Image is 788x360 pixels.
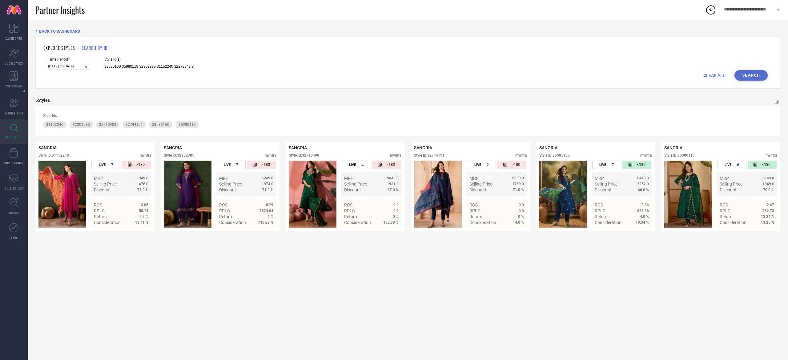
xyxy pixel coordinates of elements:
[219,208,230,213] span: RPLC
[349,163,356,167] span: LIVE
[164,145,182,150] span: SANGRIA
[519,209,524,213] span: 0.0
[139,209,148,213] span: 50.14
[344,220,371,225] span: Consideration
[6,84,22,88] span: WORKSPACE
[219,214,232,219] span: Return
[5,61,23,66] span: SCORECARDS
[247,161,276,169] div: Number of days since the style was first listed on the platform
[126,122,143,127] span: 32744191
[43,45,75,51] h1: EXPLORE STYLES
[219,220,246,225] span: Consideration
[636,220,649,225] span: 19.34 %
[385,231,399,236] span: Details
[512,176,524,180] span: 6099.0
[637,162,645,167] span: <180
[94,220,121,225] span: Consideration
[387,176,399,180] span: 5849.0
[99,163,106,167] span: LIVE
[289,153,319,158] div: Style ID: 32710408
[763,188,774,192] span: 70.0 %
[344,214,357,219] span: Return
[128,231,148,236] a: Details
[82,45,107,51] h1: SEARCH BY ID
[46,122,63,127] span: 31152240
[737,162,739,167] span: 6
[94,208,105,213] span: RPLC
[140,153,151,158] div: myntra
[720,187,737,192] span: Discount
[383,220,399,225] span: 102.99 %
[595,214,608,219] span: Return
[344,208,355,213] span: RPLC
[703,73,725,78] span: CLEAR ALL
[388,188,399,192] span: 67.0 %
[720,176,729,181] span: MRP
[39,29,80,34] span: BACK TO DASHBOARD
[265,153,276,158] div: myntra
[539,145,557,150] span: SANGRIA
[762,182,774,186] span: 1849.0
[137,176,148,180] span: 1949.0
[152,122,169,127] span: 33585160
[393,214,399,219] span: 0 %
[289,145,307,150] span: SANGRIA
[35,29,780,34] div: Back TO Dashboard
[762,176,774,180] span: 6149.0
[539,161,587,228] div: Click to view image
[91,161,120,169] div: Number of days the style has been live on the platform
[637,182,649,186] span: 2252.0
[372,161,401,169] div: Number of days since the style was first listed on the platform
[35,98,50,103] div: 6 Styles
[379,231,399,236] a: Details
[720,202,728,207] span: ROS
[640,153,652,158] div: myntra
[469,208,480,213] span: RPLC
[38,145,57,150] span: SANGRIA
[539,153,570,158] div: Style ID: 33585160
[761,220,774,225] span: 13.25 %
[595,182,617,186] span: Selling Price
[262,188,273,192] span: 71.0 %
[622,161,651,169] div: Number of days since the style was first listed on the platform
[474,163,481,167] span: LIVE
[487,162,489,167] span: 2
[717,161,746,169] div: Number of days the style has been live on the platform
[344,182,367,186] span: Selling Price
[734,70,768,81] button: Search
[595,208,605,213] span: RPLC
[224,163,231,167] span: LIVE
[135,231,148,236] span: Details
[141,203,148,207] span: 3.86
[35,4,85,16] span: Partner Insights
[664,145,682,150] span: SANGRIA
[342,161,371,169] div: Number of days the style has been live on the platform
[720,208,730,213] span: RPLC
[760,231,774,236] span: Details
[262,176,273,180] span: 6249.0
[767,203,774,207] span: 2.67
[38,161,86,228] div: Click to view image
[266,203,273,207] span: 0.29
[467,161,496,169] div: Number of days the style has been live on the platform
[289,161,336,228] img: Style preview image
[5,111,23,115] span: SUGGESTIONS
[164,161,211,228] div: Click to view image
[253,231,273,236] a: Details
[664,161,712,228] div: Click to view image
[48,57,90,62] span: Time Period*
[104,57,194,62] span: Style Id(s)
[5,186,23,190] span: COLLECTIONS
[43,114,773,118] div: Style Ids
[512,162,520,167] span: >180
[469,182,492,186] span: Selling Price
[705,4,716,15] div: Open download list
[720,182,742,186] span: Selling Price
[4,161,23,165] span: CDC INSIGHTS
[513,220,524,225] span: 14.0 %
[664,153,695,158] div: Style ID: 35980119
[219,187,236,192] span: Discount
[748,161,777,169] div: Number of days since the style was first listed on the platform
[73,122,90,127] span: 32302985
[629,231,649,236] a: Details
